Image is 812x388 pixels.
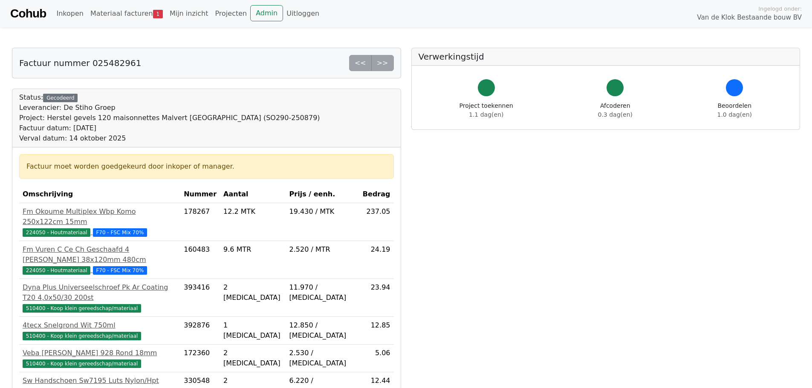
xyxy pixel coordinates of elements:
div: Project: Herstel gevels 120 maisonnettes Malvert [GEOGRAPHIC_DATA] (SO290-250879) [19,113,320,123]
h5: Verwerkingstijd [419,52,793,62]
span: F70 - FSC Mix 70% [93,266,147,275]
div: 12.2 MTK [223,207,283,217]
span: 224050 - Houtmateriaal [23,266,90,275]
td: 392876 [180,317,220,345]
a: Inkopen [53,5,87,22]
div: Beoordelen [717,101,752,119]
div: Leverancier: De Stiho Groep [19,103,320,113]
span: 1 [153,10,163,18]
a: Dyna Plus Universeelschroef Pk Ar Coating T20 4,0x50/30 200st510400 - Koop klein gereedschap/mate... [23,282,177,313]
div: Status: [19,92,320,144]
div: 4tecx Snelgrond Wit 750ml [23,320,177,331]
span: 0.3 dag(en) [598,111,633,118]
div: 1 [MEDICAL_DATA] [223,320,283,341]
a: Mijn inzicht [166,5,212,22]
a: Admin [250,5,283,21]
div: Project toekennen [459,101,513,119]
th: Bedrag [359,186,394,203]
div: Factuur moet worden goedgekeurd door inkoper of manager. [26,161,387,172]
td: 24.19 [359,241,394,279]
span: 510400 - Koop klein gereedschap/materiaal [23,304,141,313]
a: Fm Okoume Multiplex Wbp Komo 250x122cm 15mm224050 - Houtmateriaal F70 - FSC Mix 70% [23,207,177,237]
a: Uitloggen [283,5,323,22]
div: 2 [MEDICAL_DATA] [223,348,283,368]
span: F70 - FSC Mix 70% [93,228,147,237]
div: Veba [PERSON_NAME] 928 Rond 18mm [23,348,177,358]
div: 19.430 / MTK [289,207,356,217]
td: 160483 [180,241,220,279]
th: Prijs / eenh. [286,186,359,203]
div: Fm Vuren C Ce Ch Geschaafd 4 [PERSON_NAME] 38x120mm 480cm [23,244,177,265]
a: Fm Vuren C Ce Ch Geschaafd 4 [PERSON_NAME] 38x120mm 480cm224050 - Houtmateriaal F70 - FSC Mix 70% [23,244,177,275]
a: Projecten [211,5,250,22]
a: Cohub [10,3,46,24]
a: Veba [PERSON_NAME] 928 Rond 18mm510400 - Koop klein gereedschap/materiaal [23,348,177,368]
span: Van de Klok Bestaande bouw BV [697,13,802,23]
div: 2.520 / MTR [289,244,356,255]
td: 237.05 [359,203,394,241]
td: 172360 [180,345,220,372]
div: 2.530 / [MEDICAL_DATA] [289,348,356,368]
div: 9.6 MTR [223,244,283,255]
h5: Factuur nummer 025482961 [19,58,141,68]
th: Nummer [180,186,220,203]
div: Dyna Plus Universeelschroef Pk Ar Coating T20 4,0x50/30 200st [23,282,177,303]
span: 1.0 dag(en) [717,111,752,118]
a: 4tecx Snelgrond Wit 750ml510400 - Koop klein gereedschap/materiaal [23,320,177,341]
span: 224050 - Houtmateriaal [23,228,90,237]
td: 12.85 [359,317,394,345]
div: 11.970 / [MEDICAL_DATA] [289,282,356,303]
span: 1.1 dag(en) [469,111,503,118]
div: 12.850 / [MEDICAL_DATA] [289,320,356,341]
td: 5.06 [359,345,394,372]
div: 2 [MEDICAL_DATA] [223,282,283,303]
th: Aantal [220,186,286,203]
span: 510400 - Koop klein gereedschap/materiaal [23,359,141,368]
div: Afcoderen [598,101,633,119]
div: Factuur datum: [DATE] [19,123,320,133]
td: 178267 [180,203,220,241]
td: 393416 [180,279,220,317]
a: Materiaal facturen1 [87,5,166,22]
span: Ingelogd onder: [758,5,802,13]
td: 23.94 [359,279,394,317]
div: Verval datum: 14 oktober 2025 [19,133,320,144]
th: Omschrijving [19,186,180,203]
span: 510400 - Koop klein gereedschap/materiaal [23,332,141,340]
div: Gecodeerd [43,94,78,102]
div: Fm Okoume Multiplex Wbp Komo 250x122cm 15mm [23,207,177,227]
